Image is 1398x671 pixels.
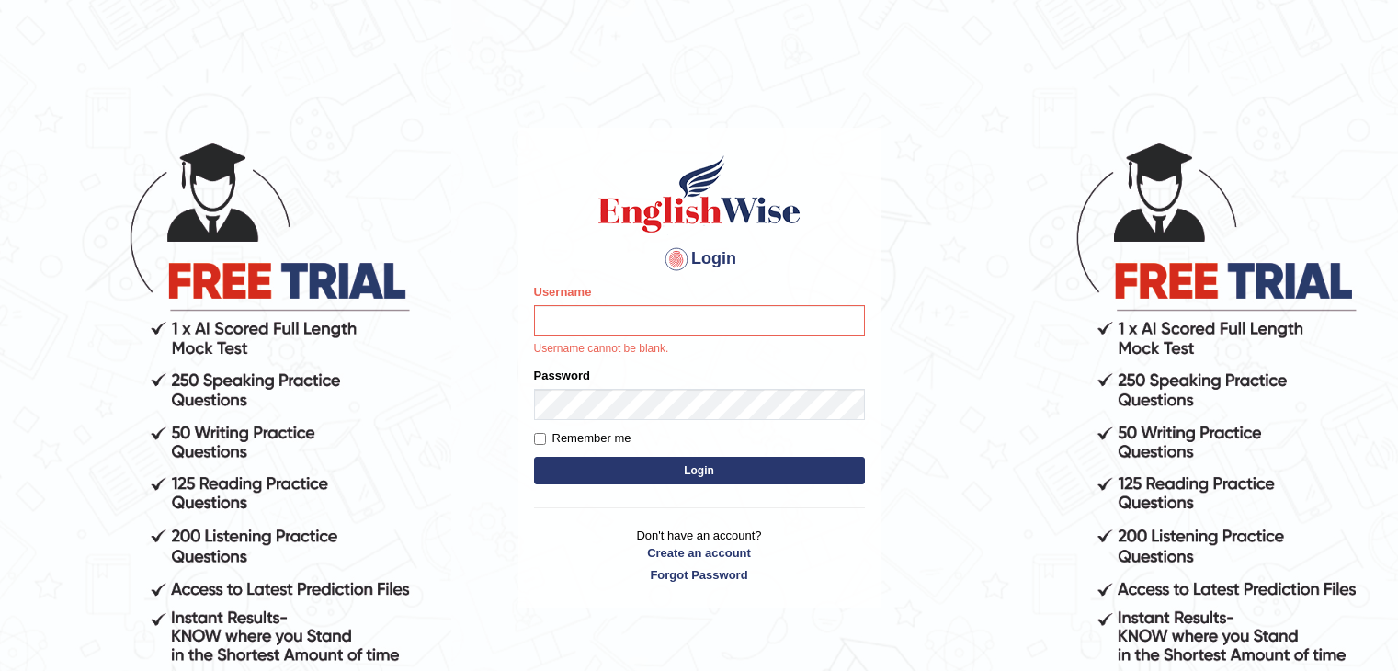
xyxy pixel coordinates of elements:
[534,527,865,584] p: Don't have an account?
[534,341,865,358] p: Username cannot be blank.
[595,153,804,235] img: Logo of English Wise sign in for intelligent practice with AI
[534,433,546,445] input: Remember me
[534,566,865,584] a: Forgot Password
[534,544,865,562] a: Create an account
[534,245,865,274] h4: Login
[534,283,592,301] label: Username
[534,457,865,484] button: Login
[534,367,590,384] label: Password
[534,429,631,448] label: Remember me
